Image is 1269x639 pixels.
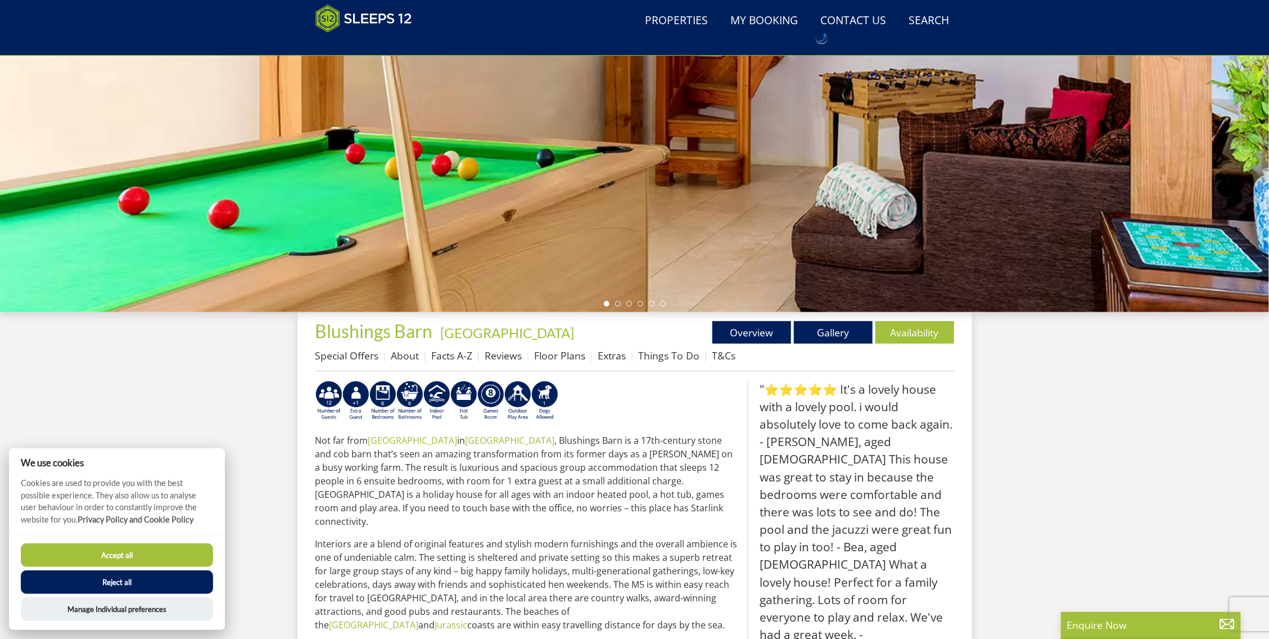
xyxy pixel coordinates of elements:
[391,349,419,362] a: About
[21,597,213,621] button: Manage Individual preferences
[816,33,827,43] div: Call: 01823 665500
[315,537,738,632] p: Interiors are a blend of original features and stylish modern furnishings and the overall ambienc...
[504,381,531,421] img: AD_4nXfjdDqPkGBf7Vpi6H87bmAUe5GYCbodrAbU4sf37YN55BCjSXGx5ZgBV7Vb9EJZsXiNVuyAiuJUB3WVt-w9eJ0vaBcHg...
[726,8,803,34] a: My Booking
[9,457,225,468] h2: We use cookies
[1067,618,1235,632] p: Enquire Now
[535,349,586,362] a: Floor Plans
[315,349,379,362] a: Special Offers
[432,349,473,362] a: Facts A-Z
[905,8,954,34] a: Search
[315,434,738,528] p: Not far from in , Blushings Barn is a 17th-century stone and cob barn that’s seen an amazing tran...
[485,349,522,362] a: Reviews
[466,434,555,447] a: [GEOGRAPHIC_DATA]
[794,321,873,344] a: Gallery
[21,570,213,594] button: Reject all
[310,39,428,49] iframe: Customer reviews powered by Trustpilot
[441,325,575,341] a: [GEOGRAPHIC_DATA]
[396,381,423,421] img: AD_4nXdmwCQHKAiIjYDk_1Dhq-AxX3fyYPYaVgX942qJE-Y7he54gqc0ybrIGUg6Qr_QjHGl2FltMhH_4pZtc0qV7daYRc31h...
[436,325,575,341] span: -
[641,8,713,34] a: Properties
[423,381,450,421] img: AD_4nXei2dp4L7_L8OvME76Xy1PUX32_NMHbHVSts-g-ZAVb8bILrMcUKZI2vRNdEqfWP017x6NFeUMZMqnp0JYknAB97-jDN...
[315,320,433,342] span: Blushings Barn
[598,349,626,362] a: Extras
[450,381,477,421] img: AD_4nXcpX5uDwed6-YChlrI2BYOgXwgg3aqYHOhRm0XfZB-YtQW2NrmeCr45vGAfVKUq4uWnc59ZmEsEzoF5o39EWARlT1ewO...
[369,381,396,421] img: AD_4nXfRzBlt2m0mIteXDhAcJCdmEApIceFt1SPvkcB48nqgTZkfMpQlDmULa47fkdYiHD0skDUgcqepViZHFLjVKS2LWHUqM...
[329,619,419,631] a: [GEOGRAPHIC_DATA]
[342,381,369,421] img: AD_4nXcj8Ek7JTfbij4zfS2gPq6pnw2U8dfisN7IPNKDqe2KZ_dwngMBBATRdjVD88Mkjpk8f5mfh14NCOjkadH-2i51Pa6Ko...
[816,8,891,34] a: Contact Us
[21,543,213,567] button: Accept all
[712,349,736,362] a: T&Cs
[639,349,700,362] a: Things To Do
[531,381,558,421] img: AD_4nXeEipi_F3q1Yj6bZlze3jEsUK6_7_3WtbLY1mWTnHN9JZSYYFCQEDZx02JbD7SocKMjZ8qjPHIa5G67Ebl9iTbBrBR15...
[315,4,412,33] img: Sleeps 12
[315,381,342,421] img: AD_4nXckrGRX70HZ4ysjh6ob-fWIwMZ0B394cI3fn1QdM1KgsQ_X_DbzeuFoTLdOWEJm2PpTbeL9h1Jcgc1-2wEukkBEDYkKe...
[875,321,954,344] a: Availability
[368,434,458,447] a: [GEOGRAPHIC_DATA]
[818,33,827,43] img: hfpfyWBK5wQHBAGPgDf9c6qAYOxxMAAAAASUVORK5CYII=
[315,320,436,342] a: Blushings Barn
[78,515,193,524] a: Privacy Policy and Cookie Policy
[477,381,504,421] img: AD_4nXdrZMsjcYNLGsKuA84hRzvIbesVCpXJ0qqnwZoX5ch9Zjv73tWe4fnFRs2gJ9dSiUubhZXckSJX_mqrZBmYExREIfryF...
[712,321,791,344] a: Overview
[9,477,225,534] p: Cookies are used to provide you with the best possible experience. They also allow us to analyse ...
[435,619,468,631] a: Jurassic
